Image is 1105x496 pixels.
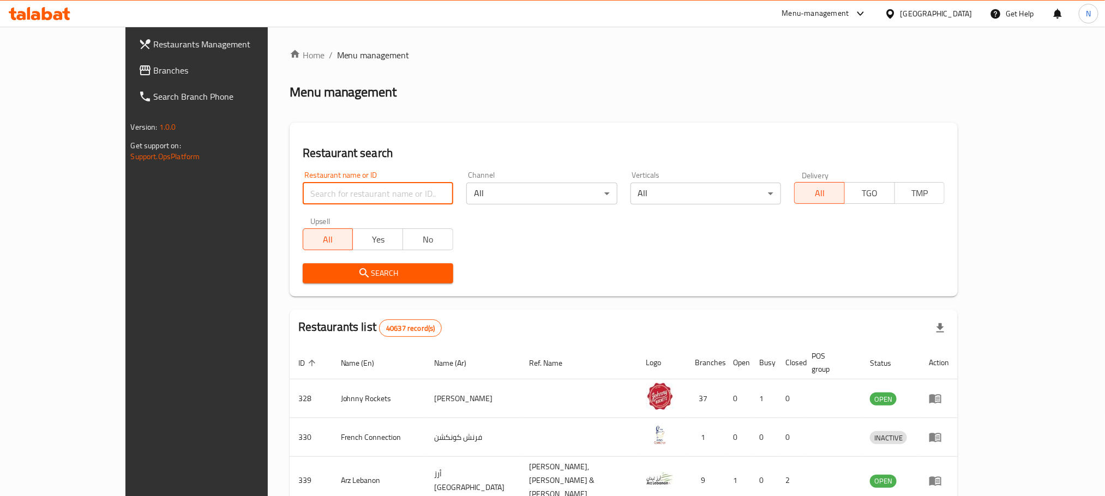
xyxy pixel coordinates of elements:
span: Restaurants Management [154,38,301,51]
td: Johnny Rockets [332,379,426,418]
td: 0 [725,418,751,457]
td: 1 [751,379,777,418]
button: TGO [844,182,895,204]
div: Menu-management [782,7,849,20]
span: OPEN [870,475,897,487]
h2: Restaurants list [298,319,442,337]
td: 330 [290,418,332,457]
td: 0 [777,379,803,418]
button: Search [303,263,453,283]
td: 1 [687,418,725,457]
span: Branches [154,64,301,77]
span: All [799,185,840,201]
th: Action [920,346,958,379]
div: INACTIVE [870,431,907,444]
span: TMP [899,185,941,201]
nav: breadcrumb [290,49,958,62]
span: Name (En) [341,356,389,370]
a: Support.OpsPlatform [131,149,200,164]
div: All [466,183,617,204]
span: Ref. Name [529,356,576,370]
img: Johnny Rockets [646,383,674,410]
h2: Restaurant search [303,145,945,161]
button: All [303,228,353,250]
td: 37 [687,379,725,418]
span: Get support on: [131,138,181,153]
button: No [403,228,453,250]
div: Menu [929,431,949,444]
span: POS group [812,349,849,376]
div: Export file [927,315,953,341]
span: Status [870,356,905,370]
h2: Menu management [290,83,397,101]
span: No [407,232,449,247]
div: [GEOGRAPHIC_DATA] [900,8,972,20]
th: Open [725,346,751,379]
span: OPEN [870,393,897,406]
span: All [308,232,349,247]
span: Yes [357,232,399,247]
button: Yes [352,228,403,250]
span: INACTIVE [870,432,907,444]
li: / [329,49,333,62]
span: N [1086,8,1091,20]
label: Delivery [802,171,829,179]
div: Total records count [379,319,442,337]
th: Busy [751,346,777,379]
td: [PERSON_NAME] [425,379,520,418]
th: Branches [687,346,725,379]
td: 0 [725,379,751,418]
span: Name (Ar) [434,356,481,370]
img: French Connection [646,421,674,449]
div: Menu [929,392,949,405]
div: All [630,183,781,204]
div: OPEN [870,475,897,488]
img: Arz Lebanon [646,465,674,492]
div: Menu [929,474,949,487]
label: Upsell [310,217,331,225]
span: Menu management [337,49,410,62]
input: Search for restaurant name or ID.. [303,183,453,204]
span: TGO [849,185,891,201]
span: ID [298,356,319,370]
a: Search Branch Phone [130,83,310,110]
a: Branches [130,57,310,83]
td: 0 [751,418,777,457]
span: 1.0.0 [159,120,176,134]
span: Version: [131,120,158,134]
a: Restaurants Management [130,31,310,57]
td: 0 [777,418,803,457]
span: Search [311,267,445,280]
td: 328 [290,379,332,418]
th: Logo [638,346,687,379]
button: TMP [894,182,945,204]
span: 40637 record(s) [380,323,441,334]
th: Closed [777,346,803,379]
td: فرنش كونكشن [425,418,520,457]
span: Search Branch Phone [154,90,301,103]
td: French Connection [332,418,426,457]
button: All [794,182,845,204]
